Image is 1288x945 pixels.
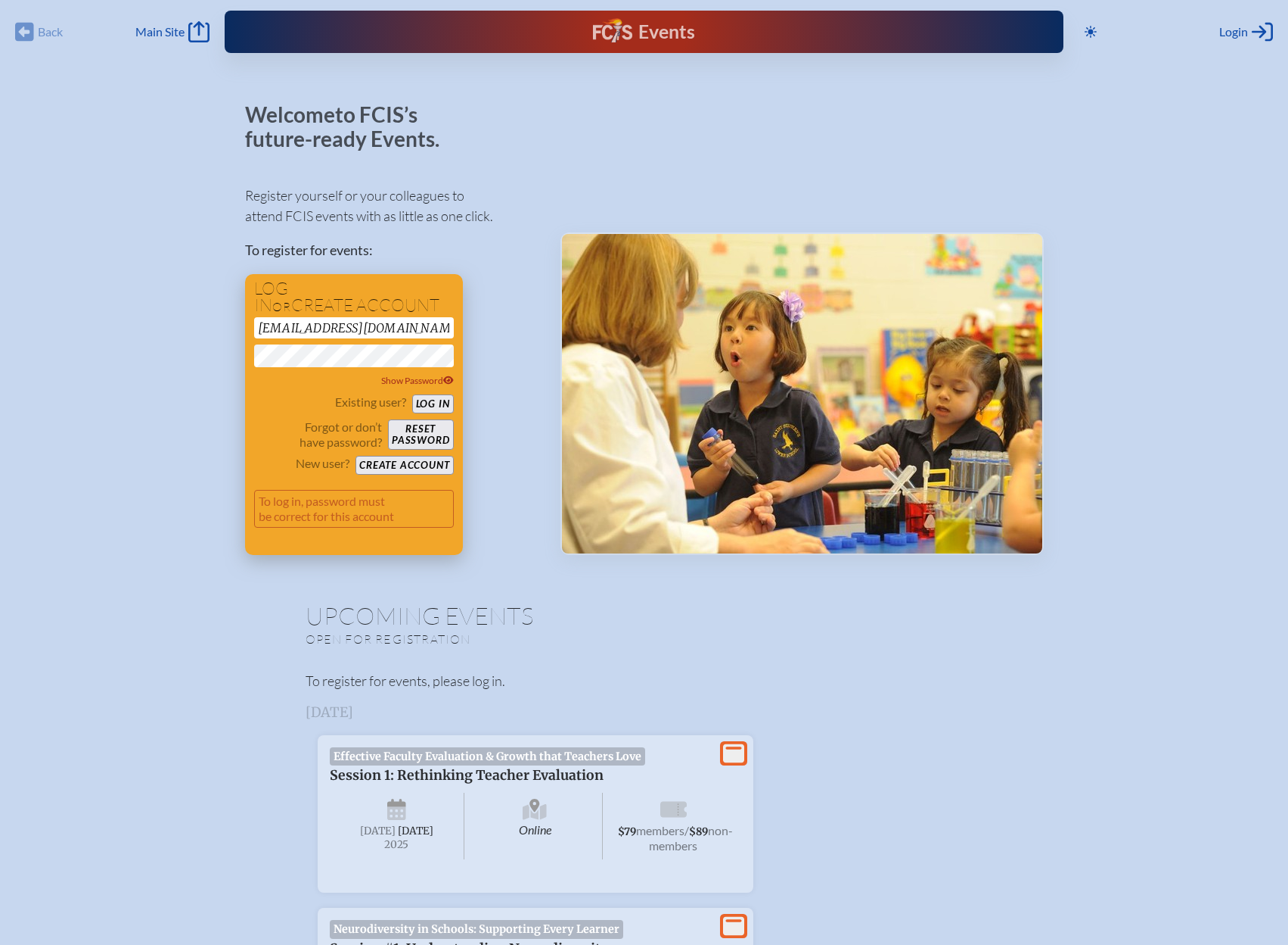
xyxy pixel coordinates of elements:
span: Main Site [135,24,185,39]
p: To register for events, please log in. [306,671,983,691]
p: Open for registration [306,632,705,647]
p: Welcome to FCIS’s future-ready Events. [245,103,457,151]
p: Register yourself or your colleagues to attend FCIS events with as little as one click. [245,186,536,226]
span: Effective Faculty Evaluation & Growth that Teachers Love [330,747,646,766]
span: non-members [649,823,733,853]
span: or [272,299,291,314]
p: To log in, password must be correct for this account [254,490,454,528]
h3: [DATE] [306,705,983,720]
span: 2025 [342,839,452,850]
img: Events [562,234,1042,554]
input: Email [254,317,454,338]
h1: Log in create account [254,280,454,314]
span: Online [467,793,603,859]
p: To register for events: [245,240,536,260]
span: members [636,823,684,837]
span: [DATE] [360,825,396,837]
span: $79 [618,825,636,838]
span: / [684,823,689,837]
button: Log in [412,395,454,413]
h1: Upcoming Events [306,603,983,628]
span: Login [1219,24,1248,39]
span: Session 1: Rethinking Teacher Evaluation [330,767,604,784]
p: Forgot or don’t have password? [254,419,383,450]
span: Neurodiversity in Schools: Supporting Every Learner [330,920,624,938]
button: Resetpassword [388,419,453,450]
div: FCIS Events — Future ready [458,18,829,45]
a: Main Site [135,21,209,42]
span: [DATE] [398,825,433,837]
span: $89 [689,825,708,838]
p: New user? [296,456,349,471]
p: Existing user? [335,395,406,410]
button: Create account [355,456,453,475]
span: Show Password [381,375,454,386]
